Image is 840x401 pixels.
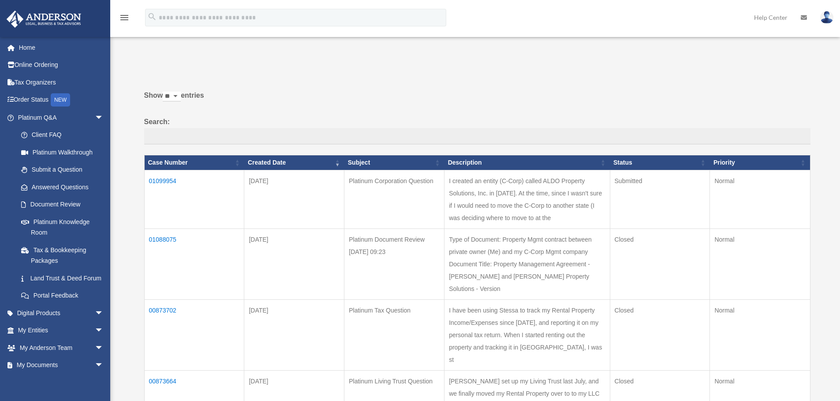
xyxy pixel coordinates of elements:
[6,91,117,109] a: Order StatusNEW
[12,269,112,287] a: Land Trust & Deed Forum
[12,143,112,161] a: Platinum Walkthrough
[12,161,112,179] a: Submit a Question
[95,304,112,322] span: arrow_drop_down
[244,299,344,370] td: [DATE]
[144,228,244,299] td: 01088075
[344,228,444,299] td: Platinum Document Review [DATE] 09:23
[12,241,112,269] a: Tax & Bookkeeping Packages
[6,39,117,56] a: Home
[6,109,112,126] a: Platinum Q&Aarrow_drop_down
[444,228,610,299] td: Type of Document: Property Mgmt contract between private owner (Me) and my C-Corp Mgmt company Do...
[4,11,84,28] img: Anderson Advisors Platinum Portal
[344,170,444,228] td: Platinum Corporation Question
[6,357,117,374] a: My Documentsarrow_drop_down
[12,126,112,144] a: Client FAQ
[95,339,112,357] span: arrow_drop_down
[6,74,117,91] a: Tax Organizers
[244,228,344,299] td: [DATE]
[12,287,112,305] a: Portal Feedback
[119,12,130,23] i: menu
[12,178,108,196] a: Answered Questions
[147,12,157,22] i: search
[144,299,244,370] td: 00873702
[119,15,130,23] a: menu
[6,322,117,339] a: My Entitiesarrow_drop_down
[610,228,710,299] td: Closed
[95,109,112,127] span: arrow_drop_down
[344,155,444,170] th: Subject: activate to sort column ascending
[610,170,710,228] td: Submitted
[6,56,117,74] a: Online Ordering
[444,170,610,228] td: I created an entity (C-Corp) called ALDO Property Solutions, Inc. in [DATE]. At the time, since I...
[95,357,112,375] span: arrow_drop_down
[95,322,112,340] span: arrow_drop_down
[144,116,810,145] label: Search:
[244,170,344,228] td: [DATE]
[610,155,710,170] th: Status: activate to sort column ascending
[710,299,810,370] td: Normal
[344,299,444,370] td: Platinum Tax Question
[710,228,810,299] td: Normal
[163,92,181,102] select: Showentries
[144,170,244,228] td: 01099954
[6,304,117,322] a: Digital Productsarrow_drop_down
[444,299,610,370] td: I have been using Stessa to track my Rental Property Income/Expenses since [DATE], and reporting ...
[51,93,70,107] div: NEW
[244,155,344,170] th: Created Date: activate to sort column ascending
[710,155,810,170] th: Priority: activate to sort column ascending
[144,89,810,110] label: Show entries
[710,170,810,228] td: Normal
[444,155,610,170] th: Description: activate to sort column ascending
[820,11,833,24] img: User Pic
[610,299,710,370] td: Closed
[144,128,810,145] input: Search:
[12,196,112,213] a: Document Review
[12,213,112,241] a: Platinum Knowledge Room
[6,339,117,357] a: My Anderson Teamarrow_drop_down
[144,155,244,170] th: Case Number: activate to sort column ascending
